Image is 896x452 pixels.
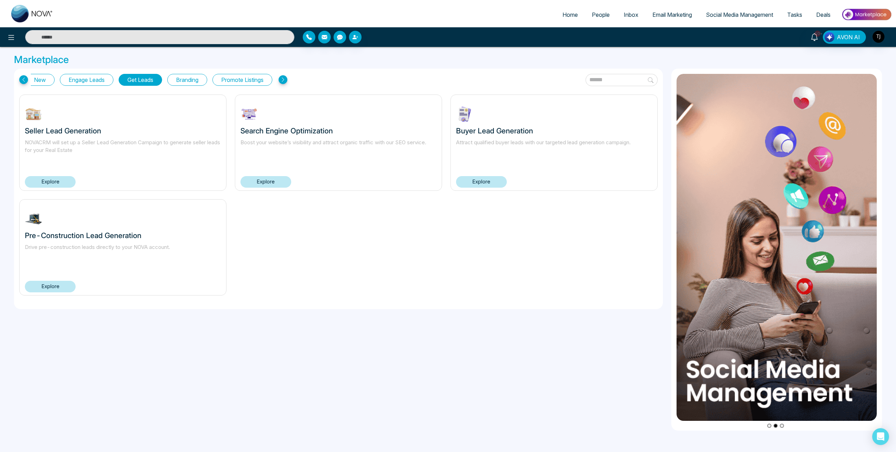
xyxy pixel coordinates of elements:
[11,5,53,22] img: Nova CRM Logo
[240,126,436,135] h3: Search Engine Optimization
[167,74,207,86] button: Branding
[119,74,162,86] button: Get Leads
[780,424,784,428] button: Go to slide 3
[25,74,55,86] button: New
[873,31,884,43] img: User Avatar
[25,231,221,240] h3: Pre-Construction Lead Generation
[816,11,831,18] span: Deals
[240,139,436,162] p: Boost your website’s visibility and attract organic traffic with our SEO service.
[823,30,866,44] button: AVON AI
[814,30,821,37] span: 10+
[872,428,889,445] div: Open Intercom Messenger
[806,30,823,43] a: 10+
[240,105,258,123] img: eYwbv1730743564.jpg
[645,8,699,21] a: Email Marketing
[562,11,578,18] span: Home
[652,11,692,18] span: Email Marketing
[773,424,778,428] button: Go to slide 2
[456,126,652,135] h3: Buyer Lead Generation
[25,105,42,123] img: W9EOY1739212645.jpg
[25,210,42,228] img: FsSfh1730742515.jpg
[14,54,882,66] h3: Marketplace
[25,176,76,188] a: Explore
[780,8,809,21] a: Tasks
[25,281,76,292] a: Explore
[555,8,585,21] a: Home
[60,74,113,86] button: Engage Leads
[699,8,780,21] a: Social Media Management
[787,11,802,18] span: Tasks
[825,32,834,42] img: Lead Flow
[624,11,638,18] span: Inbox
[25,139,221,162] p: NOVACRM will set up a Seller Lead Generation Campaign to generate seller leads for your Real Estate
[837,33,860,41] span: AVON AI
[456,139,652,162] p: Attract qualified buyer leads with our targeted lead generation campaign.
[212,74,272,86] button: Promote Listings
[456,176,507,188] a: Explore
[456,105,474,123] img: sYAVk1730743386.jpg
[677,74,877,421] img: item2.png
[592,11,610,18] span: People
[240,176,291,188] a: Explore
[809,8,838,21] a: Deals
[767,424,771,428] button: Go to slide 1
[841,7,892,22] img: Market-place.gif
[25,126,221,135] h3: Seller Lead Generation
[617,8,645,21] a: Inbox
[585,8,617,21] a: People
[25,243,221,267] p: Drive pre-construction leads directly to your NOVA account.
[706,11,773,18] span: Social Media Management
